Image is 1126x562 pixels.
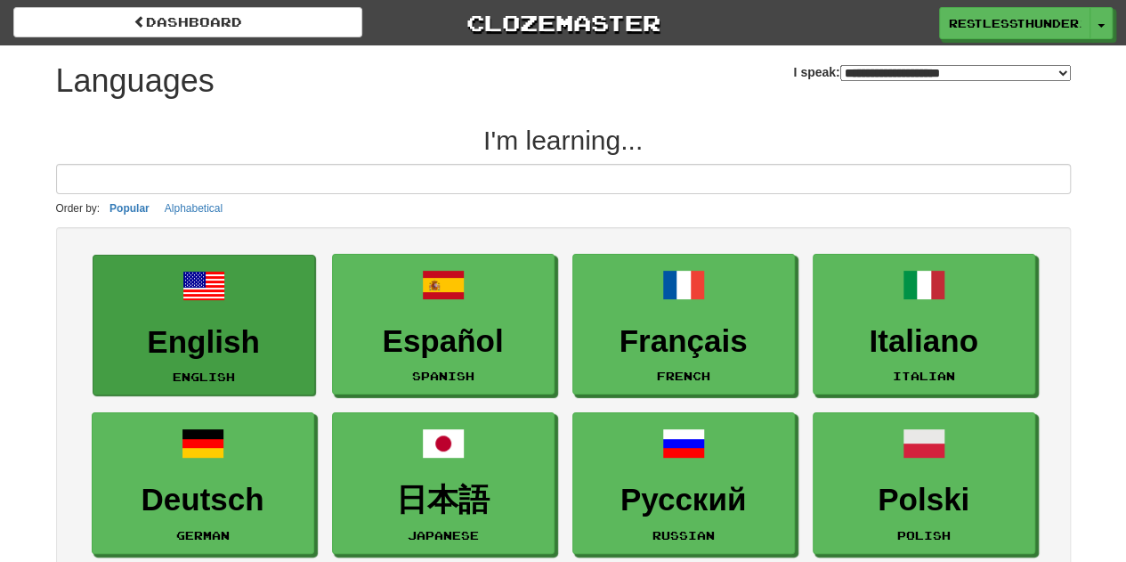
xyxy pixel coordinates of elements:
small: Polish [897,529,951,542]
h3: Español [342,324,545,359]
a: FrançaisFrench [572,254,795,395]
small: Japanese [408,529,479,542]
label: I speak: [793,63,1070,81]
a: EnglishEnglish [93,255,315,396]
span: RestlessThunder1948 [949,15,1081,31]
small: German [176,529,230,542]
h2: I'm learning... [56,126,1071,155]
a: RestlessThunder1948 [939,7,1090,39]
button: Alphabetical [159,199,228,218]
button: Popular [104,199,155,218]
a: PolskiPolish [813,412,1035,554]
a: Clozemaster [389,7,738,38]
a: EspañolSpanish [332,254,555,395]
a: dashboard [13,7,362,37]
h1: Languages [56,63,215,99]
a: DeutschGerman [92,412,314,554]
a: РусскийRussian [572,412,795,554]
h3: English [102,325,305,360]
h3: Italiano [822,324,1025,359]
small: Order by: [56,202,101,215]
h3: Deutsch [101,483,304,517]
h3: Français [582,324,785,359]
small: French [657,370,710,382]
a: ItalianoItalian [813,254,1035,395]
h3: Русский [582,483,785,517]
select: I speak: [840,65,1071,81]
h3: Polski [822,483,1025,517]
small: Russian [652,529,715,542]
small: Italian [893,370,955,382]
small: Spanish [412,370,474,382]
a: 日本語Japanese [332,412,555,554]
small: English [173,371,235,383]
h3: 日本語 [342,483,545,517]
